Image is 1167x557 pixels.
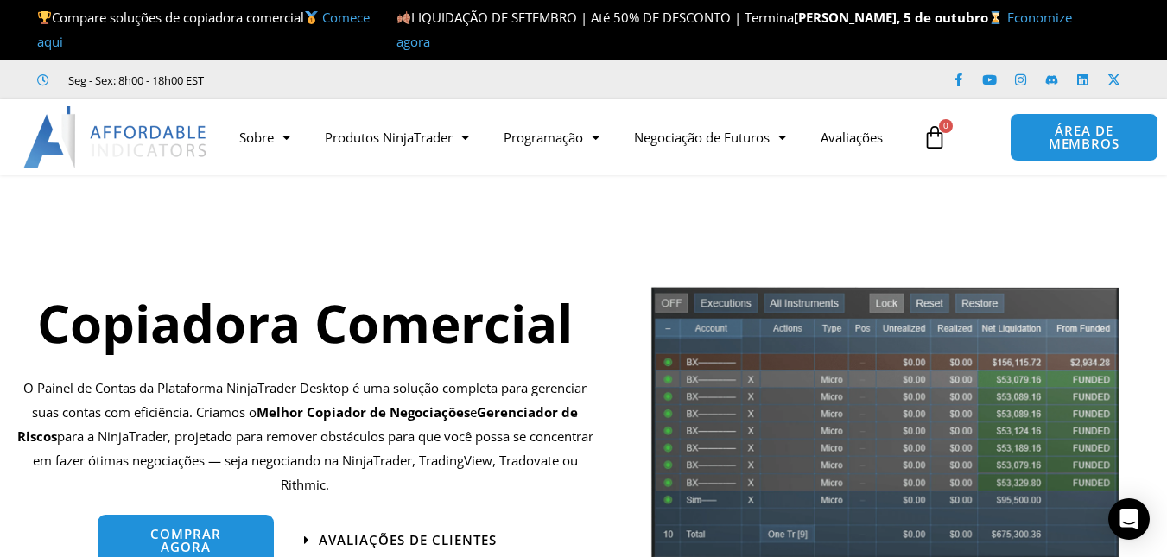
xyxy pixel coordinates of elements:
font: Produtos NinjaTrader [325,129,453,146]
div: Open Intercom Messenger [1108,498,1150,540]
font: para a NinjaTrader, projetado para remover obstáculos para que você possa se concentrar em fazer ... [33,427,593,493]
a: Economize agora [396,9,1071,50]
font: Compare soluções de copiadora comercial [52,9,304,26]
font: Melhor Copiador de Negociações [257,403,470,421]
font: [PERSON_NAME], 5 de outubro [794,9,988,26]
font: LIQUIDAÇÃO DE SETEMBRO | Até 50% DE DESCONTO | Termina [411,9,794,26]
font: O Painel de Contas da Plataforma NinjaTrader Desktop é uma solução completa para gerenciar suas c... [23,379,587,421]
img: 🏆 [38,11,51,24]
a: Produtos NinjaTrader [308,117,486,157]
font: Comprar agora [150,525,221,555]
a: Programação [486,117,617,157]
font: 0 [943,119,948,131]
iframe: Customer reviews powered by Trustpilot [228,72,487,89]
img: 🥇 [305,11,318,24]
img: 🍂 [397,11,410,24]
a: Comece aqui [37,9,370,50]
nav: Menu [222,117,910,157]
font: Copiadora Comercial [37,288,573,358]
font: Negociação de Futuros [634,129,770,146]
font: Avaliações de clientes [319,531,497,548]
font: Avaliações [821,129,883,146]
font: ÁREA DE MEMBROS [1049,122,1119,152]
a: Avaliações de clientes [304,534,497,547]
a: Sobre [222,117,308,157]
img: ⌛ [989,11,1002,24]
font: Programação [504,129,583,146]
font: Gerenciador de Riscos [17,403,579,445]
img: LogoAI | Indicadores Acessíveis – NinjaTrader [23,106,209,168]
font: Sobre [239,129,274,146]
a: Avaliações [803,117,900,157]
font: Seg - Sex: 8h00 - 18h00 EST [68,73,204,88]
a: Negociação de Futuros [617,117,803,157]
a: ÁREA DE MEMBROS [1010,113,1158,161]
a: 0 [897,112,973,162]
font: e [470,403,477,421]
